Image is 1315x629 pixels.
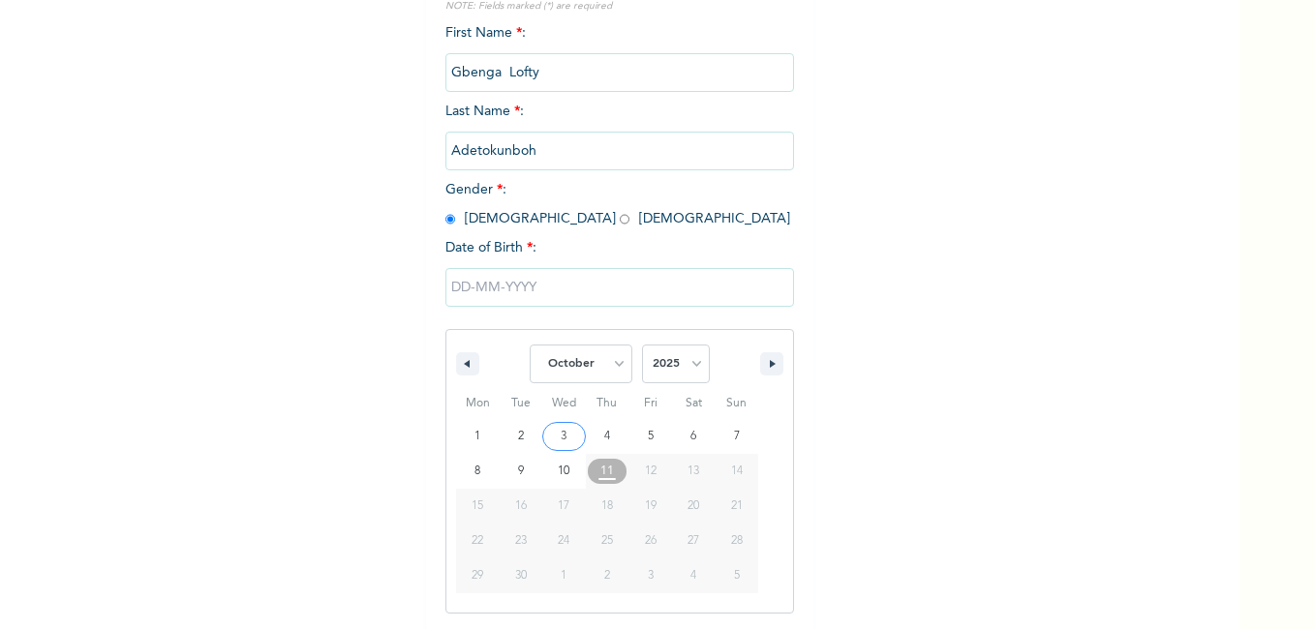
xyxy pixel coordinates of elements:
[474,454,480,489] span: 8
[688,489,699,524] span: 20
[645,489,657,524] span: 19
[515,558,527,593] span: 30
[561,419,566,454] span: 3
[628,489,672,524] button: 19
[445,132,794,170] input: Enter your last name
[586,454,629,489] button: 11
[672,388,716,419] span: Sat
[515,524,527,558] span: 23
[645,524,657,558] span: 26
[628,419,672,454] button: 5
[472,558,483,593] span: 29
[731,524,743,558] span: 28
[542,454,586,489] button: 10
[715,454,758,489] button: 14
[542,524,586,558] button: 24
[688,454,699,489] span: 13
[456,489,500,524] button: 15
[586,388,629,419] span: Thu
[472,524,483,558] span: 22
[672,454,716,489] button: 13
[672,419,716,454] button: 6
[445,105,794,158] span: Last Name :
[474,419,480,454] span: 1
[586,489,629,524] button: 18
[500,489,543,524] button: 16
[500,524,543,558] button: 23
[715,388,758,419] span: Sun
[542,489,586,524] button: 17
[645,454,657,489] span: 12
[672,489,716,524] button: 20
[628,388,672,419] span: Fri
[558,524,569,558] span: 24
[518,454,524,489] span: 9
[472,489,483,524] span: 15
[518,419,524,454] span: 2
[456,419,500,454] button: 1
[586,524,629,558] button: 25
[515,489,527,524] span: 16
[715,524,758,558] button: 28
[601,524,613,558] span: 25
[604,419,610,454] span: 4
[690,419,696,454] span: 6
[558,454,569,489] span: 10
[456,524,500,558] button: 22
[601,489,613,524] span: 18
[558,489,569,524] span: 17
[731,489,743,524] span: 21
[445,238,536,258] span: Date of Birth :
[542,419,586,454] button: 3
[672,524,716,558] button: 27
[500,558,543,593] button: 30
[445,268,794,307] input: DD-MM-YYYY
[456,388,500,419] span: Mon
[542,388,586,419] span: Wed
[586,419,629,454] button: 4
[715,419,758,454] button: 7
[731,454,743,489] span: 14
[648,419,654,454] span: 5
[500,388,543,419] span: Tue
[715,489,758,524] button: 21
[628,454,672,489] button: 12
[456,454,500,489] button: 8
[445,53,794,92] input: Enter your first name
[445,183,790,225] span: Gender : [DEMOGRAPHIC_DATA] [DEMOGRAPHIC_DATA]
[445,26,794,79] span: First Name :
[628,524,672,558] button: 26
[500,419,543,454] button: 2
[688,524,699,558] span: 27
[456,558,500,593] button: 29
[600,454,614,489] span: 11
[734,419,740,454] span: 7
[500,454,543,489] button: 9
